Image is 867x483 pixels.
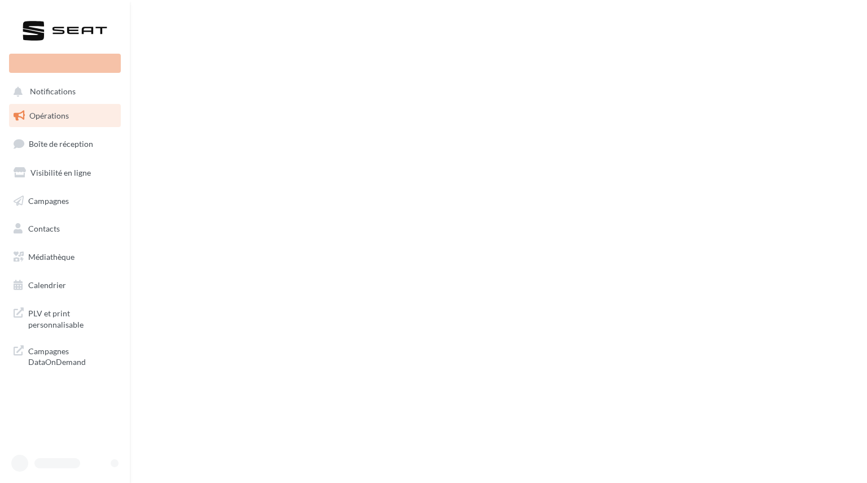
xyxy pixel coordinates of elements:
span: Calendrier [28,280,66,290]
span: Campagnes DataOnDemand [28,343,116,368]
div: Nouvelle campagne [9,54,121,73]
span: Campagnes [28,195,69,205]
span: Boîte de réception [29,139,93,149]
a: Campagnes DataOnDemand [7,339,123,372]
span: Médiathèque [28,252,75,262]
span: PLV et print personnalisable [28,306,116,330]
a: Médiathèque [7,245,123,269]
a: Contacts [7,217,123,241]
a: Campagnes [7,189,123,213]
a: Boîte de réception [7,132,123,156]
a: PLV et print personnalisable [7,301,123,334]
span: Visibilité en ligne [30,168,91,177]
span: Contacts [28,224,60,233]
span: Opérations [29,111,69,120]
a: Visibilité en ligne [7,161,123,185]
a: Opérations [7,104,123,128]
a: Calendrier [7,273,123,297]
span: Notifications [30,87,76,97]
